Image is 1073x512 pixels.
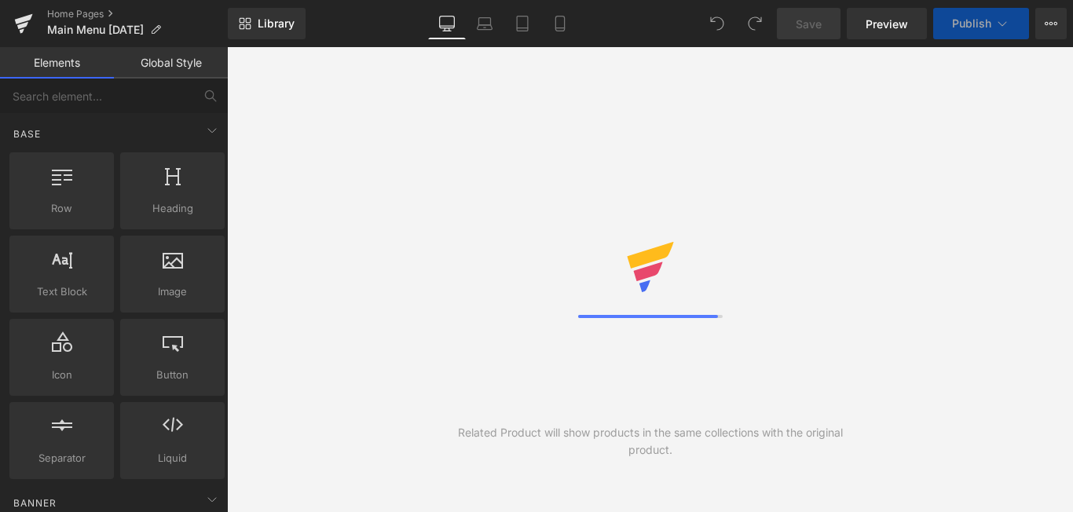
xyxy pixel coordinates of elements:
[847,8,927,39] a: Preview
[952,17,991,30] span: Publish
[125,450,220,466] span: Liquid
[428,8,466,39] a: Desktop
[47,24,144,36] span: Main Menu [DATE]
[933,8,1029,39] button: Publish
[114,47,228,79] a: Global Style
[14,450,109,466] span: Separator
[258,16,295,31] span: Library
[125,367,220,383] span: Button
[47,8,228,20] a: Home Pages
[541,8,579,39] a: Mobile
[438,424,862,459] div: Related Product will show products in the same collections with the original product.
[504,8,541,39] a: Tablet
[701,8,733,39] button: Undo
[466,8,504,39] a: Laptop
[866,16,908,32] span: Preview
[12,496,58,510] span: Banner
[125,283,220,300] span: Image
[14,283,109,300] span: Text Block
[125,200,220,217] span: Heading
[739,8,771,39] button: Redo
[1035,8,1067,39] button: More
[14,200,109,217] span: Row
[228,8,306,39] a: New Library
[14,367,109,383] span: Icon
[12,126,42,141] span: Base
[796,16,822,32] span: Save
